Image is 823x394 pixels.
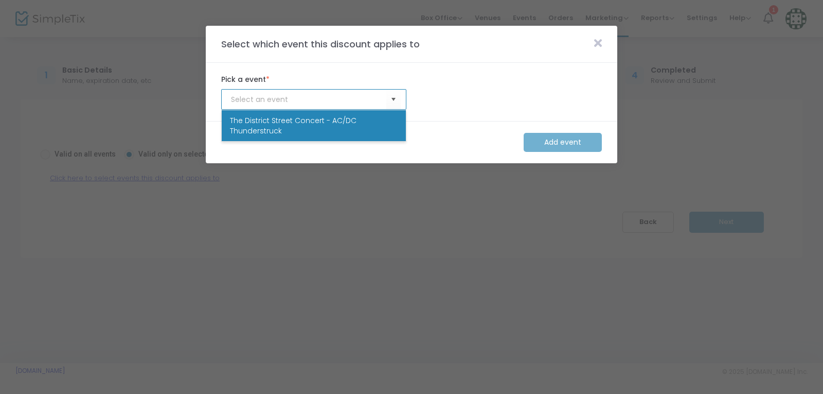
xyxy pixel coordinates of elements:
[231,94,386,105] input: Select an event
[230,115,398,136] span: The District Street Concert - AC/DC Thunderstruck
[216,37,425,51] m-panel-title: Select which event this discount applies to
[206,26,617,63] m-panel-header: Select which event this discount applies to
[221,74,406,85] label: Pick a event
[386,89,401,110] button: Select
